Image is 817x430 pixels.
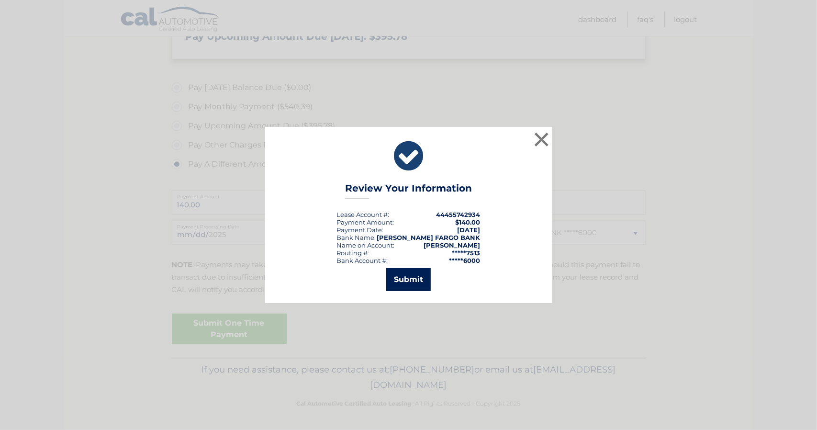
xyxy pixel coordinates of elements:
[337,226,384,234] div: :
[337,241,395,249] div: Name on Account:
[337,257,388,264] div: Bank Account #:
[337,249,369,257] div: Routing #:
[386,268,431,291] button: Submit
[532,130,551,149] button: ×
[456,218,481,226] span: $140.00
[436,211,481,218] strong: 44455742934
[377,234,481,241] strong: [PERSON_NAME] FARGO BANK
[337,234,376,241] div: Bank Name:
[337,218,394,226] div: Payment Amount:
[458,226,481,234] span: [DATE]
[424,241,481,249] strong: [PERSON_NAME]
[337,211,390,218] div: Lease Account #:
[345,182,472,199] h3: Review Your Information
[337,226,382,234] span: Payment Date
